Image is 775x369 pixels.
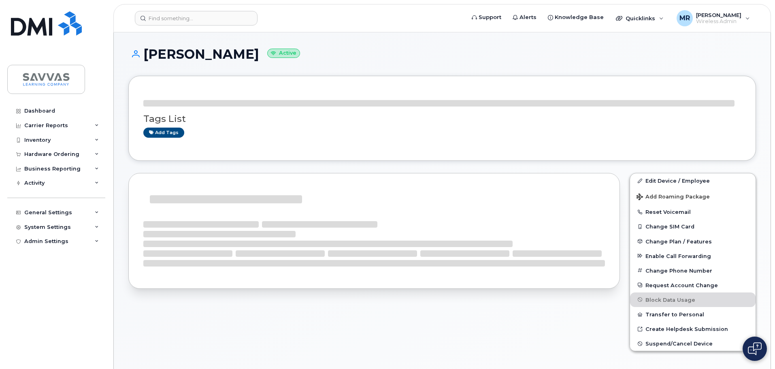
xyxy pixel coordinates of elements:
a: Add tags [143,128,184,138]
h1: [PERSON_NAME] [128,47,756,61]
button: Suspend/Cancel Device [630,336,756,351]
button: Add Roaming Package [630,188,756,205]
small: Active [267,49,300,58]
h3: Tags List [143,114,741,124]
img: Open chat [748,342,762,355]
span: Enable Call Forwarding [645,253,711,259]
button: Request Account Change [630,278,756,292]
button: Change Plan / Features [630,234,756,249]
span: Suspend/Cancel Device [645,341,713,347]
button: Change SIM Card [630,219,756,234]
button: Change Phone Number [630,263,756,278]
button: Block Data Usage [630,292,756,307]
a: Create Helpdesk Submission [630,322,756,336]
button: Enable Call Forwarding [630,249,756,263]
span: Add Roaming Package [637,194,710,201]
a: Edit Device / Employee [630,173,756,188]
button: Transfer to Personal [630,307,756,322]
button: Reset Voicemail [630,205,756,219]
span: Change Plan / Features [645,238,712,244]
